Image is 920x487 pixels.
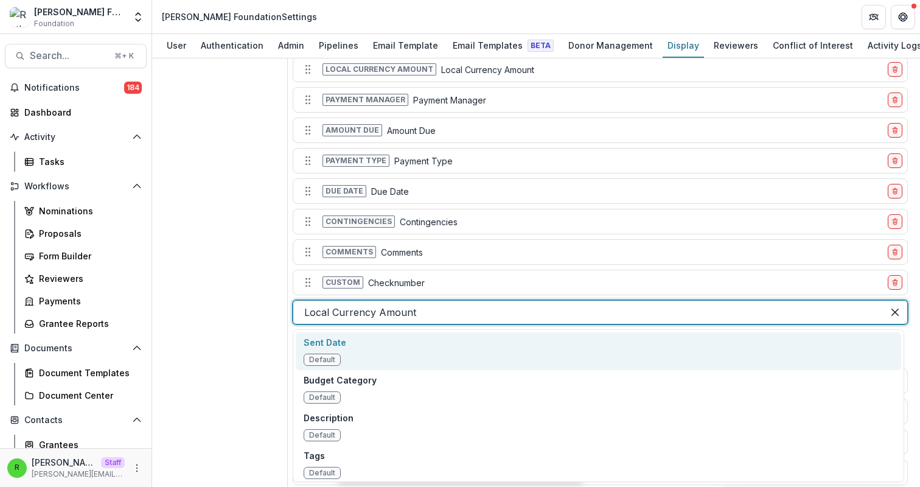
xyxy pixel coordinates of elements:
[5,127,147,147] button: Open Activity
[157,8,322,26] nav: breadcrumb
[322,246,376,258] span: Comments
[162,10,317,23] div: [PERSON_NAME] Foundation Settings
[314,34,363,58] a: Pipelines
[19,268,147,289] a: Reviewers
[394,155,453,167] p: Payment Type
[888,245,902,259] button: delete-field-row
[322,185,366,197] span: Due date
[298,90,318,110] button: Move field
[19,363,147,383] a: Document Templates
[888,275,902,290] button: delete-field-row
[322,124,382,136] span: Amount due
[888,214,902,229] button: delete-field-row
[24,83,124,93] span: Notifications
[273,34,309,58] a: Admin
[298,121,318,140] button: Move field
[32,456,96,469] p: [PERSON_NAME]
[322,276,363,289] span: Custom
[888,123,902,138] button: delete-field-row
[448,34,559,58] a: Email Templates Beta
[5,78,147,97] button: Notifications184
[124,82,142,94] span: 184
[371,185,409,198] p: Due Date
[112,49,136,63] div: ⌘ + K
[322,94,408,106] span: Payment manager
[387,124,436,137] p: Amount Due
[309,469,335,477] span: Default
[39,366,137,379] div: Document Templates
[304,412,354,424] p: Description
[304,336,346,349] p: Sent Date
[39,272,137,285] div: Reviewers
[888,93,902,107] button: delete-field-row
[24,181,127,192] span: Workflows
[528,40,554,52] span: Beta
[298,151,318,170] button: Move field
[563,37,658,54] div: Donor Management
[709,34,763,58] a: Reviewers
[24,343,127,354] span: Documents
[298,181,318,201] button: Move field
[39,227,137,240] div: Proposals
[19,246,147,266] a: Form Builder
[400,215,458,228] p: Contingencies
[39,205,137,217] div: Nominations
[5,102,147,122] a: Dashboard
[130,5,147,29] button: Open entity switcher
[322,215,395,228] span: Contingencies
[768,34,858,58] a: Conflict of Interest
[19,201,147,221] a: Nominations
[19,385,147,405] a: Document Center
[885,303,905,322] div: Clear selected options
[39,250,137,262] div: Form Builder
[19,291,147,311] a: Payments
[273,37,309,54] div: Admin
[19,152,147,172] a: Tasks
[19,223,147,243] a: Proposals
[298,60,318,79] button: Move field
[768,37,858,54] div: Conflict of Interest
[162,37,191,54] div: User
[130,461,144,475] button: More
[15,464,19,472] div: Ruthwick
[304,374,377,387] p: Budget Category
[309,356,335,364] span: Default
[39,389,137,402] div: Document Center
[304,449,341,462] p: Tags
[663,34,704,58] a: Display
[24,415,127,426] span: Contacts
[298,242,318,262] button: Move field
[30,50,107,61] span: Search...
[24,132,127,142] span: Activity
[39,317,137,330] div: Grantee Reports
[314,37,363,54] div: Pipelines
[709,37,763,54] div: Reviewers
[413,94,486,107] p: Payment Manager
[24,106,137,119] div: Dashboard
[368,37,443,54] div: Email Template
[5,410,147,430] button: Open Contacts
[381,246,423,259] p: Comments
[862,5,886,29] button: Partners
[39,155,137,168] div: Tasks
[298,273,318,292] button: Move field
[368,34,443,58] a: Email Template
[663,37,704,54] div: Display
[5,44,147,68] button: Search...
[34,5,125,18] div: [PERSON_NAME] Foundation
[888,153,902,168] button: delete-field-row
[368,276,425,289] p: Checknumber
[5,338,147,358] button: Open Documents
[19,314,147,334] a: Grantee Reports
[162,34,191,58] a: User
[39,295,137,307] div: Payments
[39,438,137,451] div: Grantees
[309,393,335,402] span: Default
[322,63,436,75] span: Local currency amount
[891,5,915,29] button: Get Help
[10,7,29,27] img: Ruthwick Foundation
[298,212,318,231] button: Move field
[5,177,147,196] button: Open Workflows
[563,34,658,58] a: Donor Management
[441,63,534,76] p: Local Currency Amount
